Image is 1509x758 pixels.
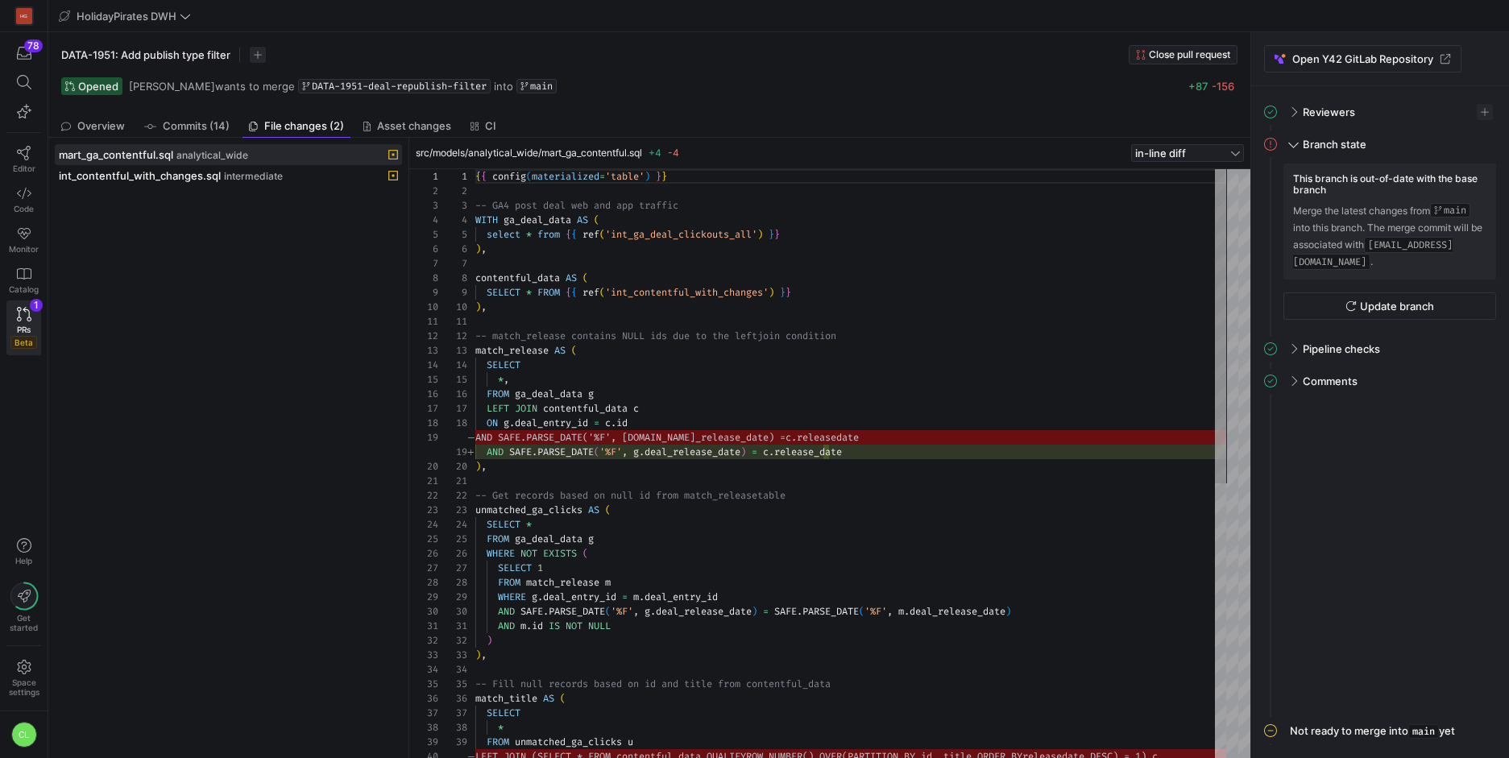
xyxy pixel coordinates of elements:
div: 1 [438,169,467,184]
span: } [774,228,780,241]
span: Pipeline checks [1303,342,1380,355]
span: ) [757,228,763,241]
div: 1 [409,169,438,184]
span: Close pull request [1149,49,1230,60]
span: id [532,619,543,632]
mat-expansion-panel-header: Not ready to merge intomainyet [1264,718,1496,745]
div: 29 [438,590,467,604]
div: 2 [409,184,438,198]
span: [PERSON_NAME] [129,80,215,93]
span: SELECT [487,286,520,299]
span: ( [599,286,605,299]
span: ) [475,648,481,661]
span: . [526,619,532,632]
span: AND [487,445,504,458]
div: 10 [438,300,467,314]
span: ( [526,170,532,183]
div: 15 [438,372,467,387]
div: This branch is out-of-date with the base branch [1293,173,1486,196]
span: u [628,735,633,748]
span: ( [859,605,864,618]
span: NULL [588,619,611,632]
span: AND [498,605,515,618]
div: 34 [409,662,438,677]
div: 25 [409,532,438,546]
span: DATA-1951: Add publish type filter [61,48,230,61]
span: } [661,170,667,183]
div: 8 [438,271,467,285]
span: . [543,605,549,618]
span: PARSE_DATE [802,605,859,618]
div: 37 [438,706,467,720]
span: SAFE [520,605,543,618]
span: join condition [757,329,836,342]
span: FROM [498,576,520,589]
div: 34 [438,662,467,677]
div: 19 [409,430,438,445]
div: 6 [438,242,467,256]
button: Update branch [1283,292,1496,320]
div: 3 [409,198,438,213]
span: , [887,605,893,618]
div: 7 [409,256,438,271]
span: id [616,416,628,429]
span: match_title [475,692,537,705]
span: ) [475,460,481,473]
span: . [797,605,802,618]
button: HolidayPirates DWH [55,6,195,27]
span: Reviewers [1303,106,1355,118]
span: IS [549,619,560,632]
div: 22 [438,488,467,503]
span: wants to merge [129,80,295,93]
div: 5 [438,227,467,242]
span: ) [487,634,492,647]
span: ) [1005,605,1011,618]
span: g [633,445,639,458]
button: 78 [6,39,41,68]
div: 17 [409,401,438,416]
span: ) [752,605,757,618]
span: AS [543,692,554,705]
button: CL [6,718,41,752]
span: Help [14,556,34,565]
span: m [898,605,904,618]
div: 20 [409,459,438,474]
span: Catalog [9,284,39,294]
div: 39 [438,735,467,749]
span: ) [769,286,774,299]
span: in-line diff [1135,147,1186,159]
span: deal_release_date [645,445,740,458]
span: ga_deal_data [515,387,582,400]
span: table [757,489,786,502]
span: 'int_ga_deal_clickouts_all' [605,228,757,241]
span: FROM [487,387,509,400]
div: 5 [409,227,438,242]
span: g [645,605,650,618]
span: -- Fill null records based on id and title from co [475,677,757,690]
span: ( [594,445,599,458]
div: 15 [409,372,438,387]
div: 19 [438,445,467,459]
div: 27 [438,561,467,575]
span: Asset changes [377,121,451,131]
button: mart_ga_contentful.sqlanalytical_wide [55,144,402,165]
span: main [1444,205,1466,216]
span: Editor [13,164,35,173]
span: PARSE_DATE [549,605,605,618]
span: [EMAIL_ADDRESS][DOMAIN_NAME] [1293,237,1453,270]
span: +87 [1188,80,1208,93]
span: ) [475,242,481,255]
div: 17 [438,401,467,416]
span: -- Get records based on null id from match_release [475,489,757,502]
span: . [611,416,616,429]
span: release_date [774,445,842,458]
span: SAFE [509,445,532,458]
span: ) [740,445,746,458]
span: '%F' [599,445,622,458]
span: Space settings [9,677,39,697]
span: AND [498,619,515,632]
span: c [633,402,639,415]
span: Opened [78,80,118,93]
span: intermediate [224,171,283,182]
span: unmatched_ga_clicks [515,735,622,748]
